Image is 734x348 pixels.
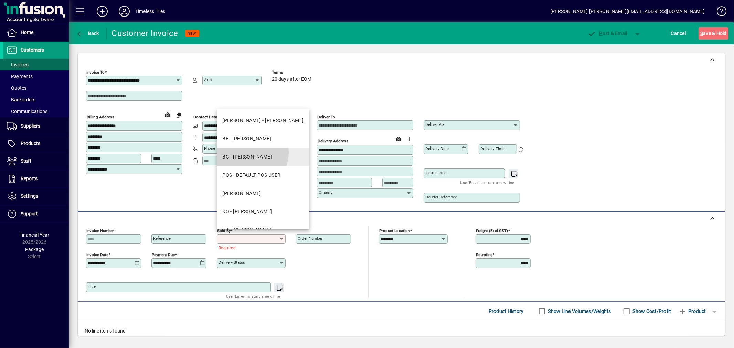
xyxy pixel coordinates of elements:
span: Product History [489,306,524,317]
a: Invoices [3,59,69,70]
mat-label: Invoice number [86,228,114,233]
mat-label: Order number [298,236,322,241]
mat-label: Reference [153,236,171,241]
span: P [599,31,603,36]
span: ave & Hold [700,28,727,39]
div: Timeless Tiles [135,6,165,17]
span: Suppliers [21,123,40,129]
button: Post & Email [584,27,631,40]
mat-option: POS - DEFAULT POS USER [217,166,309,184]
mat-option: KO - KAREN O'NEILL [217,203,309,221]
span: Home [21,30,33,35]
span: Cancel [671,28,686,39]
div: KO - [PERSON_NAME] [222,208,272,215]
button: Copy to Delivery address [173,109,184,120]
mat-label: Invoice To [86,70,105,75]
a: Staff [3,153,69,170]
a: View on map [162,109,173,120]
div: [PERSON_NAME] [PERSON_NAME][EMAIL_ADDRESS][DOMAIN_NAME] [550,6,705,17]
mat-label: Instructions [425,170,446,175]
button: Add [91,5,113,18]
mat-hint: Use 'Enter' to start a new line [226,292,280,300]
mat-label: Country [319,190,332,195]
mat-label: Deliver To [317,115,335,119]
span: S [700,31,703,36]
mat-label: Attn [204,77,212,82]
button: Product [675,305,710,317]
mat-label: Phone [204,146,215,151]
a: Communications [3,106,69,117]
a: Reports [3,170,69,187]
div: [PERSON_NAME] - [PERSON_NAME] [222,117,304,124]
mat-label: Title [88,284,96,289]
span: Reports [21,176,38,181]
mat-label: Product location [379,228,410,233]
mat-option: LP - LACHLAN PEARSON [217,221,309,239]
span: Settings [21,193,38,199]
mat-label: Freight (excl GST) [476,228,508,233]
button: Cancel [669,27,688,40]
span: Customers [21,47,44,53]
mat-label: Payment due [152,252,175,257]
label: Show Line Volumes/Weights [547,308,611,315]
span: ost & Email [587,31,627,36]
mat-label: Courier Reference [425,195,457,199]
mat-label: Invoice date [86,252,108,257]
a: Payments [3,70,69,82]
a: Backorders [3,94,69,106]
a: Suppliers [3,118,69,135]
span: Products [21,141,40,146]
span: Product [678,306,706,317]
span: Payments [7,74,33,79]
button: Choose address [404,133,415,144]
span: Invoices [7,62,29,67]
button: Save & Hold [699,27,728,40]
button: Product History [486,305,526,317]
mat-label: Delivery time [480,146,504,151]
mat-hint: Use 'Enter' to start a new line [460,178,514,186]
a: View on map [393,133,404,144]
span: Staff [21,158,31,164]
div: Customer Invoice [112,28,178,39]
div: [PERSON_NAME] [222,190,261,197]
span: Terms [272,70,313,75]
span: Package [25,247,44,252]
div: LP - [PERSON_NAME] [222,226,271,233]
mat-label: Deliver via [425,122,444,127]
button: Profile [113,5,135,18]
span: Support [21,211,38,216]
mat-label: Delivery date [425,146,449,151]
app-page-header-button: Back [69,27,107,40]
mat-option: BE - BEN JOHNSTON [217,130,309,148]
mat-error: Required [219,244,280,251]
div: BG - [PERSON_NAME] [222,153,272,161]
div: POS - DEFAULT POS USER [222,172,281,179]
mat-label: Delivery status [219,260,245,265]
mat-option: BJ - BARRY JOHNSTON [217,111,309,130]
a: Products [3,135,69,152]
a: Knowledge Base [712,1,725,24]
a: Settings [3,188,69,205]
label: Show Cost/Profit [631,308,671,315]
mat-label: Sold by [217,228,231,233]
span: Quotes [7,85,26,91]
a: Support [3,205,69,222]
mat-option: BG - BLAIZE GERRAND [217,148,309,166]
span: NEW [188,31,196,36]
span: Financial Year [20,232,50,238]
a: Quotes [3,82,69,94]
span: Backorders [7,97,35,102]
span: Communications [7,109,47,114]
mat-label: Rounding [476,252,492,257]
mat-option: EJ - ELISE JOHNSTON [217,184,309,203]
a: Home [3,24,69,41]
div: No line items found [78,320,725,341]
button: Back [74,27,101,40]
span: Back [76,31,99,36]
div: BE - [PERSON_NAME] [222,135,271,142]
span: 20 days after EOM [272,77,311,82]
